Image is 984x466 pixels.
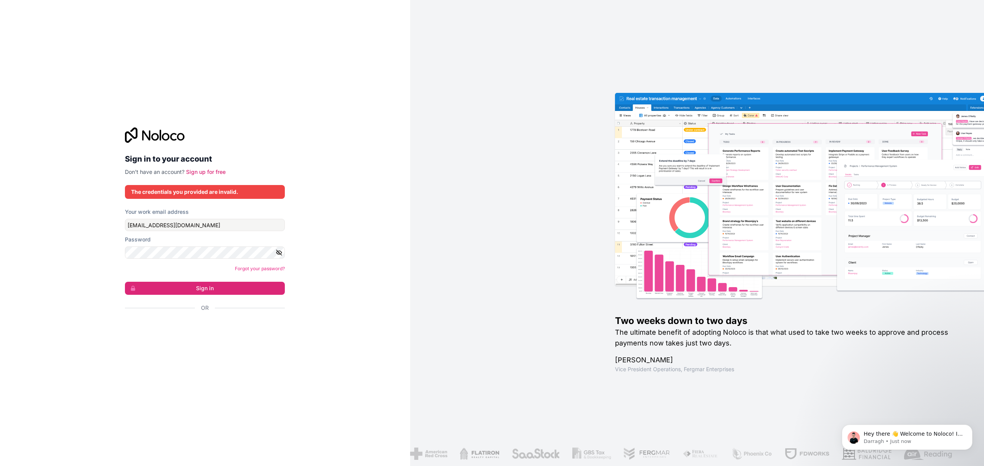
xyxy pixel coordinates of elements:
[623,448,670,460] img: /assets/fergmar-CudnrXN5.png
[615,315,959,327] h1: Two weeks down to two days
[125,152,285,166] h2: Sign in to your account
[201,304,209,312] span: Or
[125,219,285,231] input: Email address
[131,188,279,196] div: The credentials you provided are invalid.
[125,236,151,243] label: Password
[410,448,447,460] img: /assets/american-red-cross-BAupjrZR.png
[460,448,500,460] img: /assets/flatiron-C8eUkumj.png
[235,266,285,271] a: Forgot your password?
[121,320,283,337] iframe: Sign in with Google Button
[683,448,719,460] img: /assets/fiera-fwj2N5v4.png
[125,208,189,216] label: Your work email address
[512,448,560,460] img: /assets/saastock-C6Zbiodz.png
[830,408,984,462] iframe: Intercom notifications message
[615,355,959,365] h1: [PERSON_NAME]
[186,169,226,175] a: Sign up for free
[572,448,612,460] img: /assets/gbstax-C-GtDUiK.png
[731,448,773,460] img: /assets/phoenix-BREaitsQ.png
[615,365,959,373] h1: Vice President Operations , Fergmar Enterprises
[615,327,959,349] h2: The ultimate benefit of adopting Noloco is that what used to take two weeks to approve and proces...
[125,246,285,259] input: Password
[125,282,285,295] button: Sign in
[125,169,184,175] span: Don't have an account?
[785,448,829,460] img: /assets/fdworks-Bi04fVtw.png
